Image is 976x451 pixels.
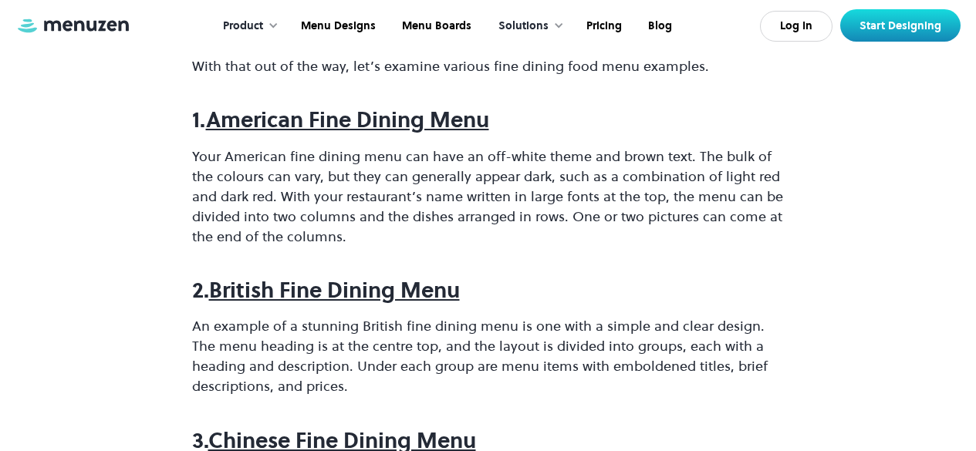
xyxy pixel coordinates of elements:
[192,275,209,305] strong: 2.
[387,2,483,50] a: Menu Boards
[208,2,286,50] div: Product
[223,18,263,35] div: Product
[286,2,387,50] a: Menu Designs
[206,105,489,134] a: American Fine Dining Menu
[192,146,785,247] p: Your American fine dining menu can have an off-white theme and brown text. The bulk of the colour...
[209,275,460,305] a: British Fine Dining Menu
[760,11,832,42] a: Log In
[498,18,549,35] div: Solutions
[840,9,961,42] a: Start Designing
[192,316,785,396] p: An example of a stunning British fine dining menu is one with a simple and clear design. The menu...
[572,2,633,50] a: Pricing
[483,2,572,50] div: Solutions
[192,56,785,76] p: With that out of the way, let’s examine various fine dining food menu examples.
[192,105,206,134] strong: 1.
[633,2,684,50] a: Blog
